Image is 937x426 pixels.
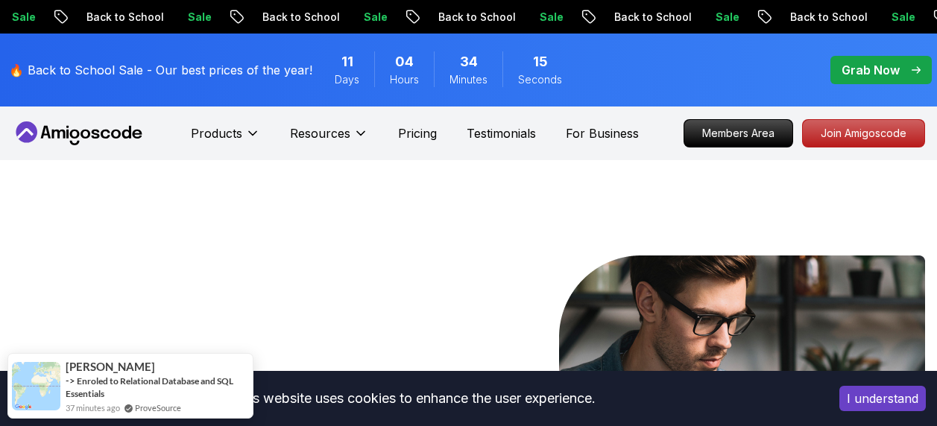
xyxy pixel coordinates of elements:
span: [PERSON_NAME] [66,360,155,373]
p: Members Area [684,120,792,147]
p: Back to School [247,10,348,25]
div: This website uses cookies to enhance the user experience. [11,382,817,415]
p: Sale [348,10,396,25]
a: Testimonials [467,124,536,142]
p: Back to School [599,10,700,25]
span: 37 minutes ago [66,401,120,414]
button: Accept cookies [839,386,926,411]
span: 15 Seconds [533,51,548,72]
a: For Business [566,124,639,142]
p: Sale [524,10,572,25]
p: Back to School [71,10,172,25]
p: Back to School [774,10,876,25]
span: Seconds [518,72,562,87]
a: Pricing [398,124,437,142]
a: Enroled to Relational Database and SQL Essentials [66,375,233,399]
a: Members Area [684,119,793,147]
button: Resources [290,124,368,154]
span: Minutes [449,72,488,87]
button: Products [191,124,260,154]
p: Grab Now [842,61,900,79]
p: Sale [876,10,924,25]
p: Products [191,124,242,142]
p: 🔥 Back to School Sale - Our best prices of the year! [9,61,312,79]
a: Join Amigoscode [802,119,925,147]
span: -> [66,375,75,387]
p: Sale [700,10,748,25]
a: ProveSource [135,401,181,414]
p: Resources [290,124,350,142]
span: 34 Minutes [460,51,478,72]
p: Join Amigoscode [803,120,924,147]
span: Days [335,72,359,87]
span: 11 Days [341,51,353,72]
img: provesource social proof notification image [12,362,60,410]
span: Hours [390,72,419,87]
span: 4 Hours [395,51,414,72]
p: Sale [172,10,220,25]
p: Back to School [423,10,524,25]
